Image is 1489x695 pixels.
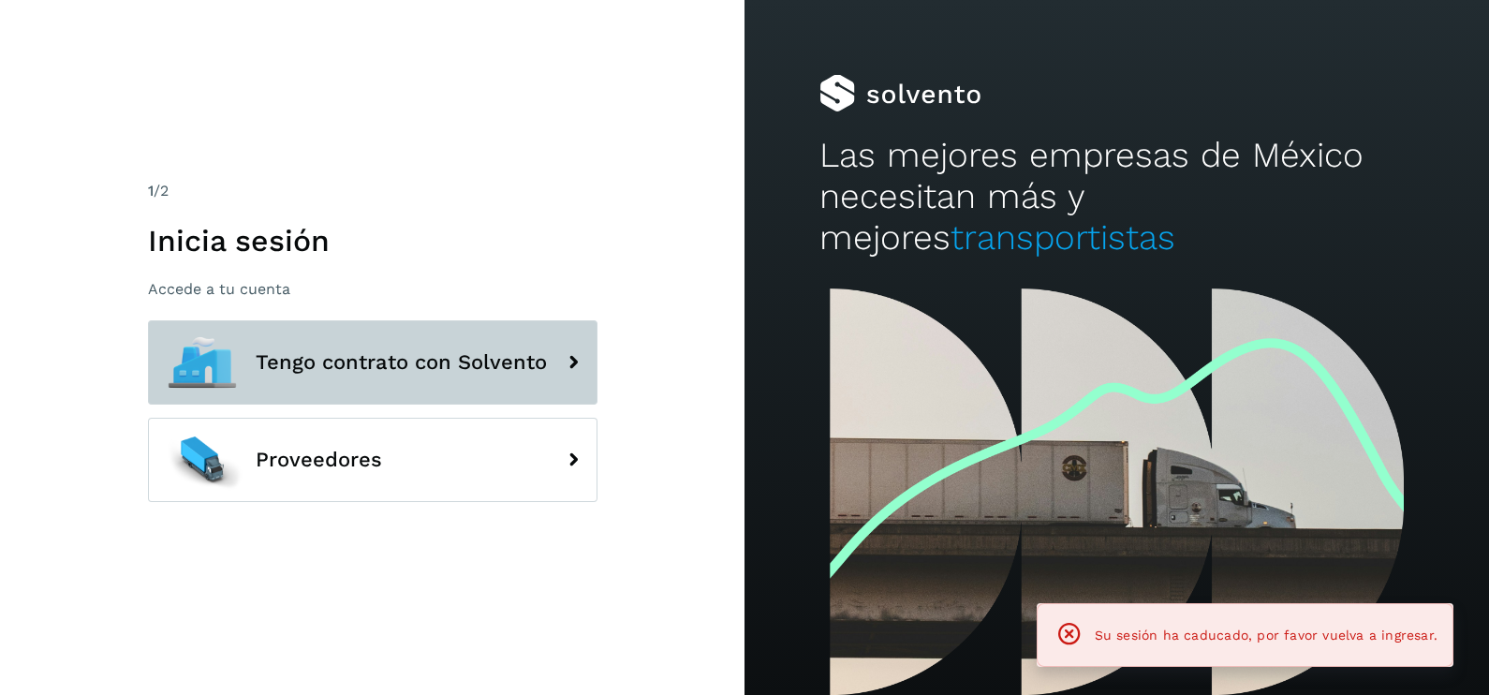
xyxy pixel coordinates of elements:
span: 1 [148,182,154,200]
span: Su sesión ha caducado, por favor vuelva a ingresar. [1095,628,1437,643]
span: Proveedores [256,449,382,471]
h2: Las mejores empresas de México necesitan más y mejores [819,135,1415,259]
span: transportistas [951,217,1175,258]
div: /2 [148,180,597,202]
button: Tengo contrato con Solvento [148,320,597,405]
p: Accede a tu cuenta [148,280,597,298]
button: Proveedores [148,418,597,502]
h1: Inicia sesión [148,223,597,259]
span: Tengo contrato con Solvento [256,351,547,374]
